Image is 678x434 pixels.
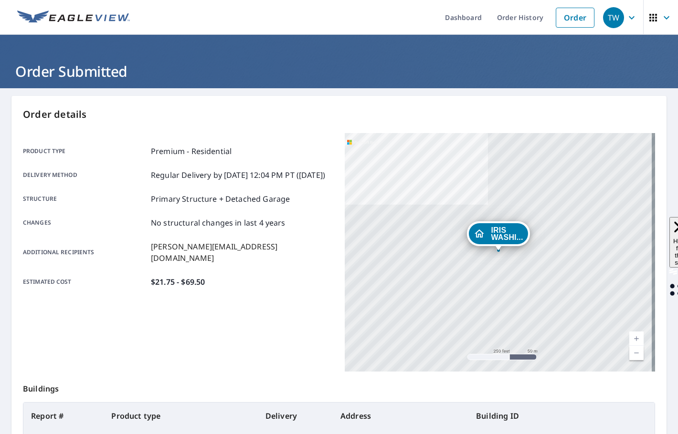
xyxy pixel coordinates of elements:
[23,217,147,228] p: Changes
[556,8,594,28] a: Order
[151,276,205,288] p: $21.75 - $69.50
[151,217,286,228] p: No structural changes in last 4 years
[23,241,147,264] p: Additional recipients
[466,221,530,251] div: Dropped pin, building IRIS WASHINGTON, Residential property, 590 2nd Ave Pontiac, MI 48340
[629,346,644,360] a: Current Level 17, Zoom Out
[17,10,130,25] img: EV Logo
[23,145,147,157] p: Product type
[603,7,624,28] div: TW
[258,403,333,429] th: Delivery
[151,145,232,157] p: Premium - Residential
[23,193,147,205] p: Structure
[23,169,147,181] p: Delivery method
[333,403,468,429] th: Address
[491,227,523,241] span: IRIS WASHI...
[23,372,655,402] p: Buildings
[11,62,667,81] h1: Order Submitted
[104,403,257,429] th: Product type
[23,107,655,122] p: Order details
[23,276,147,288] p: Estimated cost
[629,331,644,346] a: Current Level 17, Zoom In
[468,403,655,429] th: Building ID
[151,193,290,205] p: Primary Structure + Detached Garage
[151,241,333,264] p: [PERSON_NAME][EMAIL_ADDRESS][DOMAIN_NAME]
[151,169,325,181] p: Regular Delivery by [DATE] 12:04 PM PT ([DATE])
[23,403,104,429] th: Report #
